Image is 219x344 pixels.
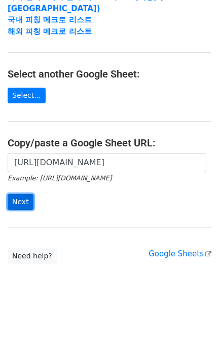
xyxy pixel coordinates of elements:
small: Example: [URL][DOMAIN_NAME] [8,174,112,182]
h4: Copy/paste a Google Sheet URL: [8,137,211,149]
a: Need help? [8,248,57,264]
a: 국내 피칭 메크로 리스트 [8,15,92,24]
iframe: Chat Widget [168,295,219,344]
a: 해외 피칭 메크로 리스트 [8,27,92,36]
a: Select... [8,88,46,103]
a: Google Sheets [149,249,211,258]
input: Next [8,194,33,210]
input: Paste your Google Sheet URL here [8,153,206,172]
h4: Select another Google Sheet: [8,68,211,80]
